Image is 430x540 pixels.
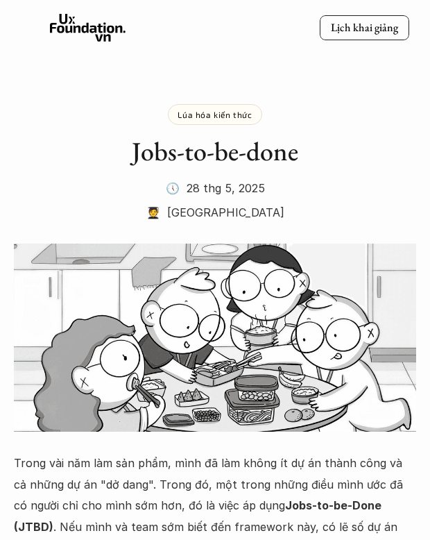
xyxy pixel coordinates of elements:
h1: Jobs-to-be-done [35,135,395,167]
p: Lúa hóa kiến thức [178,110,252,119]
p: 🕔 28 thg 5, 2025 [166,178,265,199]
p: 🧑‍🎓 [GEOGRAPHIC_DATA] [146,202,284,223]
strong: Jobs-to-be-Done (JTBD) [14,498,384,533]
p: Lịch khai giảng [331,21,398,35]
a: Lịch khai giảng [320,15,409,41]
